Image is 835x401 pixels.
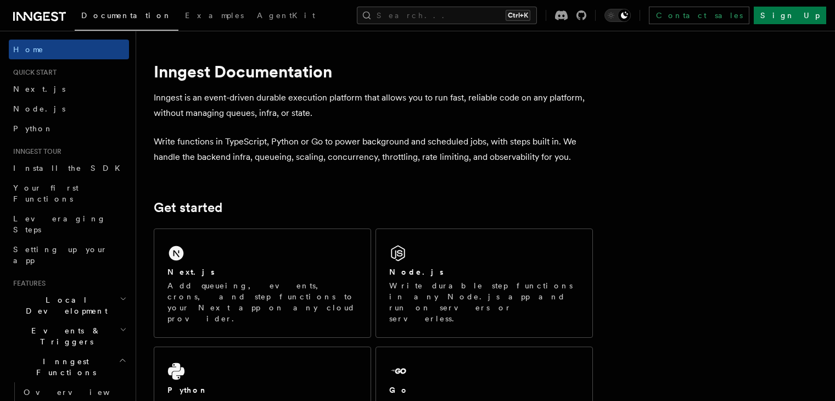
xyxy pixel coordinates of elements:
[178,3,250,30] a: Examples
[167,266,215,277] h2: Next.js
[13,164,127,172] span: Install the SDK
[13,245,108,265] span: Setting up your app
[9,240,129,270] a: Setting up your app
[9,79,129,99] a: Next.js
[9,40,129,59] a: Home
[13,183,79,203] span: Your first Functions
[154,229,371,338] a: Next.jsAdd queueing, events, crons, and step functions to your Next app on any cloud provider.
[13,124,53,133] span: Python
[9,68,57,77] span: Quick start
[81,11,172,20] span: Documentation
[13,44,44,55] span: Home
[754,7,826,24] a: Sign Up
[9,119,129,138] a: Python
[24,388,137,397] span: Overview
[9,352,129,382] button: Inngest Functions
[154,90,593,121] p: Inngest is an event-driven durable execution platform that allows you to run fast, reliable code ...
[649,7,749,24] a: Contact sales
[154,200,222,215] a: Get started
[13,85,65,93] span: Next.js
[154,134,593,165] p: Write functions in TypeScript, Python or Go to power background and scheduled jobs, with steps bu...
[75,3,178,31] a: Documentation
[9,325,120,347] span: Events & Triggers
[9,321,129,352] button: Events & Triggers
[389,280,579,324] p: Write durable step functions in any Node.js app and run on servers or serverless.
[9,209,129,240] a: Leveraging Steps
[9,178,129,209] a: Your first Functions
[185,11,244,20] span: Examples
[13,214,106,234] span: Leveraging Steps
[604,9,631,22] button: Toggle dark mode
[376,229,593,338] a: Node.jsWrite durable step functions in any Node.js app and run on servers or serverless.
[9,279,46,288] span: Features
[357,7,537,24] button: Search...Ctrl+K
[389,266,444,277] h2: Node.js
[9,147,61,156] span: Inngest tour
[506,10,530,21] kbd: Ctrl+K
[257,11,315,20] span: AgentKit
[167,385,208,396] h2: Python
[154,62,593,81] h1: Inngest Documentation
[9,294,120,316] span: Local Development
[250,3,322,30] a: AgentKit
[9,99,129,119] a: Node.js
[9,158,129,178] a: Install the SDK
[167,280,357,324] p: Add queueing, events, crons, and step functions to your Next app on any cloud provider.
[13,104,65,113] span: Node.js
[9,290,129,321] button: Local Development
[9,356,119,378] span: Inngest Functions
[389,385,409,396] h2: Go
